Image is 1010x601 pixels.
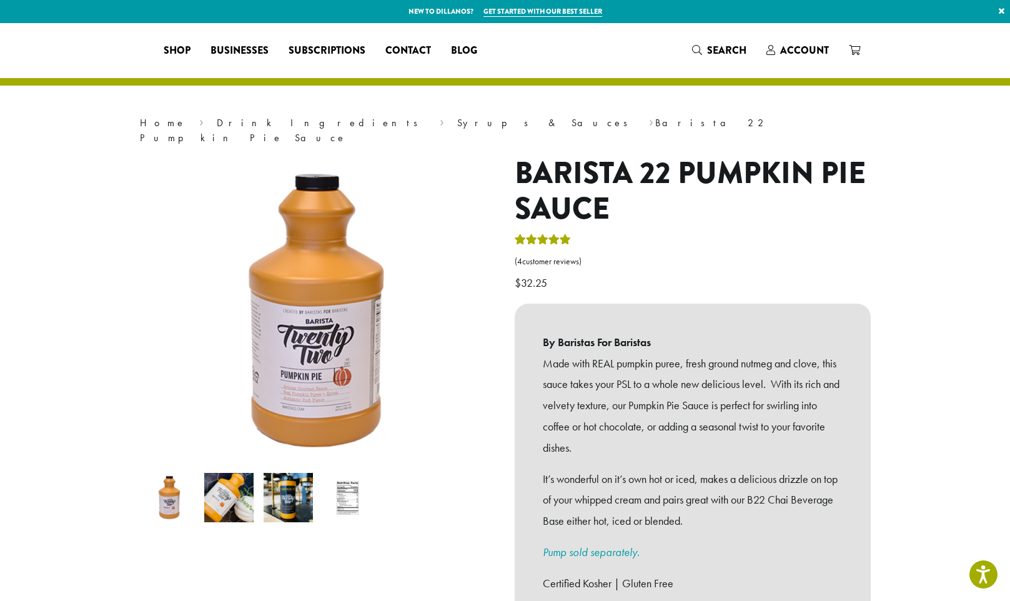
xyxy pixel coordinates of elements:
a: Search [682,40,756,61]
p: Made with REAL pumpkin puree, fresh ground nutmeg and clove, this sauce takes your PSL to a whole... [543,353,843,459]
b: By Baristas For Baristas [543,332,843,353]
a: Home [140,116,186,129]
a: Shop [154,41,201,61]
span: › [440,111,444,131]
p: Certified Kosher | Gluten Free [543,573,843,594]
span: Shop [164,43,191,59]
nav: Breadcrumb [140,116,871,146]
span: 4 [517,256,522,267]
span: Subscriptions [289,43,365,59]
img: Barista 22 Pumpkin Pie Sauce - Image 2 [204,473,254,522]
span: Search [707,43,746,57]
span: › [199,111,204,131]
span: Blog [451,43,477,59]
a: Syrups & Sauces [457,116,636,129]
a: Drink Ingredients [217,116,426,129]
div: Rated 5.00 out of 5 [515,232,571,251]
p: It’s wonderful on it’s own hot or iced, makes a delicious drizzle on top of your whipped cream an... [543,469,843,532]
bdi: 32.25 [515,276,550,290]
a: (4customer reviews) [515,256,871,268]
span: Contact [385,43,431,59]
a: Pump sold separately. [543,545,640,559]
span: Businesses [210,43,269,59]
h1: Barista 22 Pumpkin Pie Sauce [515,156,871,227]
img: Barista 22 Pumpkin Pie Sauce - Image 3 [264,473,313,522]
a: Get started with our best seller [483,6,602,17]
span: $ [515,276,521,290]
span: › [649,111,653,131]
img: Barista 22 Pumpkin Pie Sauce - Image 4 [323,473,372,522]
span: Account [780,43,829,57]
img: Barista 22 Pumpkin Pie Sauce [145,473,194,522]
